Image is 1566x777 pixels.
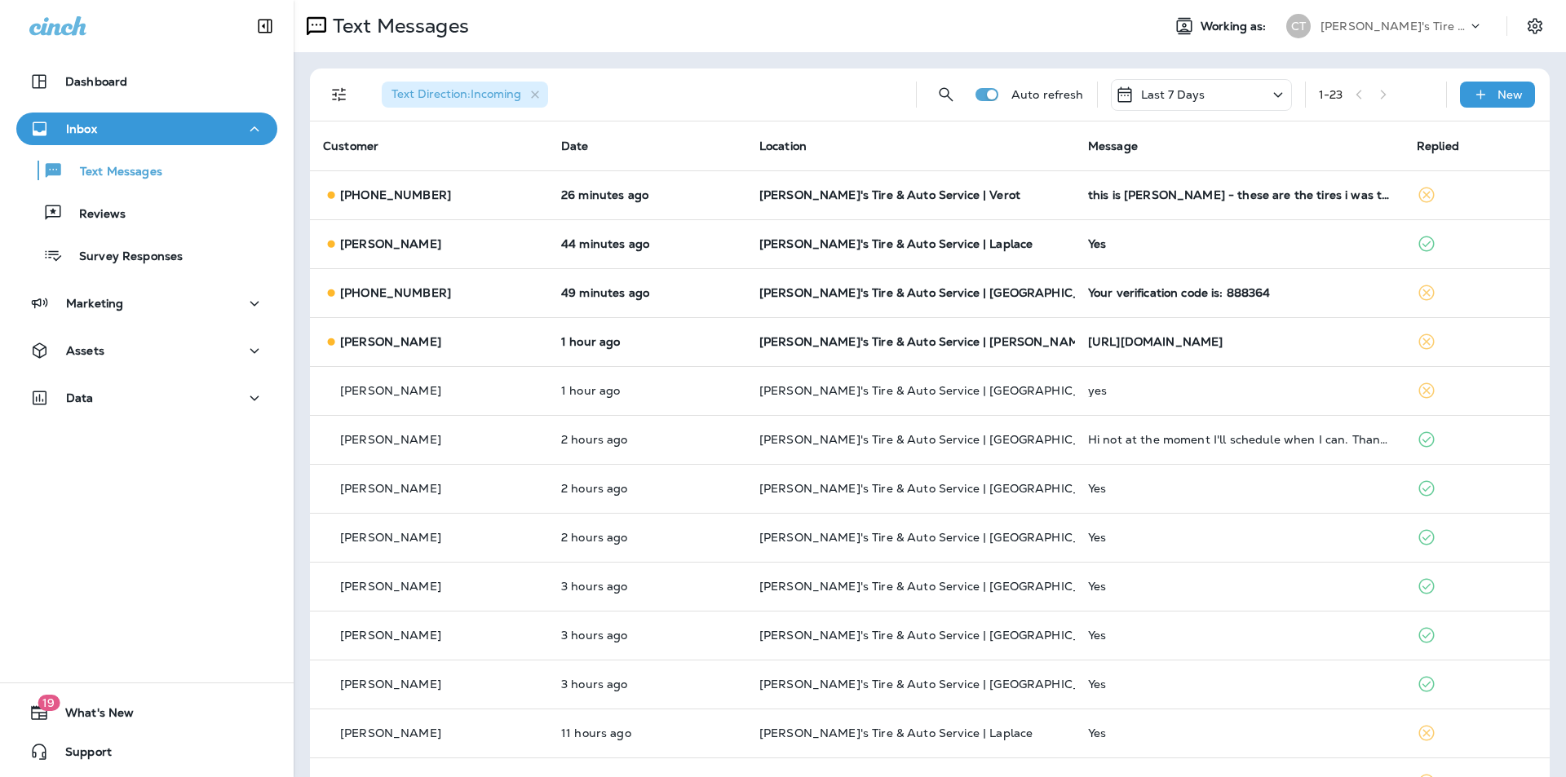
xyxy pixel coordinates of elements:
p: Inbox [66,122,97,135]
p: Text Messages [326,14,469,38]
span: [PERSON_NAME]'s Tire & Auto Service | Laplace [759,726,1033,740]
p: [PERSON_NAME] [340,726,441,739]
span: [PERSON_NAME]'s Tire & Auto Service | [GEOGRAPHIC_DATA] [759,677,1117,691]
p: Aug 12, 2025 12:32 AM [561,726,733,739]
p: Aug 12, 2025 08:46 AM [561,531,733,544]
p: Aug 12, 2025 09:55 AM [561,384,733,397]
div: Yes [1088,237,1391,250]
button: Data [16,382,277,414]
p: [PERSON_NAME] [340,335,441,348]
p: [PERSON_NAME] [340,384,441,397]
div: this is Neil Vincent - these are the tires i was talking to you about for my AT4 [1088,188,1391,201]
p: Reviews [63,207,126,223]
span: Date [561,139,589,153]
button: Collapse Sidebar [242,10,288,42]
p: Aug 12, 2025 10:35 AM [561,335,733,348]
div: Your verification code is: 888364 [1088,286,1391,299]
p: Aug 12, 2025 08:07 AM [561,629,733,642]
button: 19What's New [16,696,277,729]
p: [PERSON_NAME] [340,433,441,446]
div: Yes [1088,531,1391,544]
p: [PERSON_NAME]'s Tire & Auto [1320,20,1467,33]
button: Reviews [16,196,277,230]
p: Last 7 Days [1141,88,1205,101]
span: [PERSON_NAME]'s Tire & Auto Service | [GEOGRAPHIC_DATA] [759,530,1117,545]
p: Dashboard [65,75,127,88]
span: Customer [323,139,378,153]
span: [PERSON_NAME]'s Tire & Auto Service | [GEOGRAPHIC_DATA] [759,579,1117,594]
span: Location [759,139,807,153]
span: Text Direction : Incoming [391,86,521,101]
p: Data [66,391,94,404]
p: [PHONE_NUMBER] [340,188,451,201]
button: Filters [323,78,356,111]
span: [PERSON_NAME]'s Tire & Auto Service | Laplace [759,236,1033,251]
p: New [1497,88,1523,101]
div: 1 - 23 [1319,88,1343,101]
p: Auto refresh [1011,88,1084,101]
button: Dashboard [16,65,277,98]
p: Marketing [66,297,123,310]
p: Aug 12, 2025 08:08 AM [561,580,733,593]
button: Text Messages [16,153,277,188]
p: [PERSON_NAME] [340,237,441,250]
span: [PERSON_NAME]'s Tire & Auto Service | [GEOGRAPHIC_DATA] [759,628,1117,642]
p: [PERSON_NAME] [340,678,441,691]
button: Search Messages [930,78,962,111]
p: Aug 12, 2025 10:51 AM [561,286,733,299]
div: Text Direction:Incoming [382,82,548,108]
span: Replied [1417,139,1459,153]
p: Text Messages [64,165,162,180]
button: Marketing [16,287,277,320]
span: Working as: [1201,20,1270,33]
div: https://youtube.com/shorts/oTwsKYWmaCI?si=9o3Vb1TfWiSLRmn1 [1088,335,1391,348]
div: Yes [1088,629,1391,642]
p: Survey Responses [63,249,183,265]
p: [PERSON_NAME] [340,580,441,593]
p: Aug 12, 2025 10:56 AM [561,237,733,250]
span: [PERSON_NAME]'s Tire & Auto Service | Verot [759,188,1020,202]
p: Aug 12, 2025 09:25 AM [561,433,733,446]
span: [PERSON_NAME]'s Tire & Auto Service | [PERSON_NAME] [759,334,1090,349]
div: Yes [1088,726,1391,739]
span: [PERSON_NAME]'s Tire & Auto Service | [GEOGRAPHIC_DATA] [759,432,1117,447]
div: Yes [1088,580,1391,593]
p: Aug 12, 2025 11:14 AM [561,188,733,201]
div: Hi not at the moment I'll schedule when I can. Thank you [1088,433,1391,446]
p: [PERSON_NAME] [340,531,441,544]
span: [PERSON_NAME]'s Tire & Auto Service | [GEOGRAPHIC_DATA] [759,383,1117,398]
p: Aug 12, 2025 08:50 AM [561,482,733,495]
p: Aug 12, 2025 07:46 AM [561,678,733,691]
p: [PERSON_NAME] [340,482,441,495]
span: [PERSON_NAME]'s Tire & Auto Service | [GEOGRAPHIC_DATA] [759,285,1117,300]
span: 19 [38,695,60,711]
span: What's New [49,706,134,726]
div: CT [1286,14,1311,38]
span: Support [49,745,112,765]
div: Yes [1088,482,1391,495]
p: [PHONE_NUMBER] [340,286,451,299]
button: Settings [1520,11,1550,41]
span: [PERSON_NAME]'s Tire & Auto Service | [GEOGRAPHIC_DATA] [759,481,1117,496]
div: yes [1088,384,1391,397]
button: Support [16,735,277,768]
button: Inbox [16,113,277,145]
p: [PERSON_NAME] [340,629,441,642]
span: Message [1088,139,1138,153]
button: Survey Responses [16,238,277,272]
p: Assets [66,344,104,357]
div: Yes [1088,678,1391,691]
button: Assets [16,334,277,367]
